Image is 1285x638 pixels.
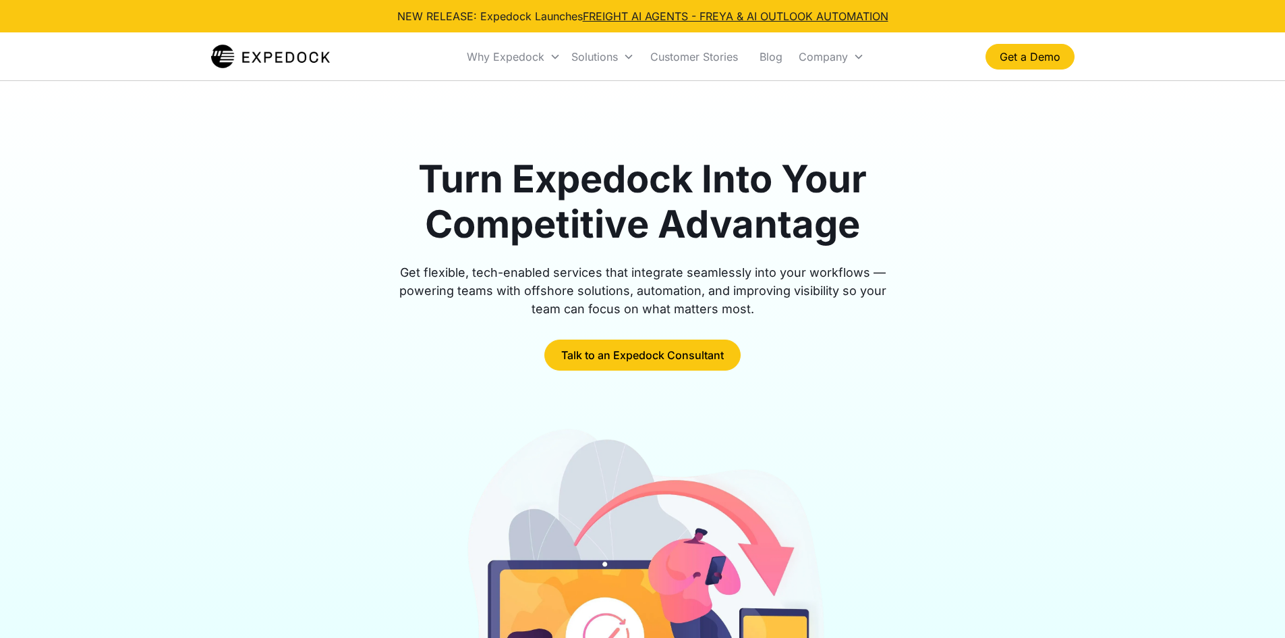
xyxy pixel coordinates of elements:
[384,157,902,247] h1: Turn Expedock Into Your Competitive Advantage
[566,34,639,80] div: Solutions
[571,50,618,63] div: Solutions
[639,34,749,80] a: Customer Stories
[749,34,793,80] a: Blog
[1218,573,1285,638] iframe: Chat Widget
[467,50,544,63] div: Why Expedock
[211,43,331,70] a: home
[799,50,848,63] div: Company
[397,8,888,24] div: NEW RELEASE: Expedock Launches
[461,34,566,80] div: Why Expedock
[544,340,741,371] a: Talk to an Expedock Consultant
[986,44,1075,70] a: Get a Demo
[793,34,869,80] div: Company
[583,9,888,23] a: FREIGHT AI AGENTS - FREYA & AI OUTLOOK AUTOMATION
[384,263,902,318] div: Get flexible, tech-enabled services that integrate seamlessly into your workflows — powering team...
[211,43,331,70] img: Expedock Logo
